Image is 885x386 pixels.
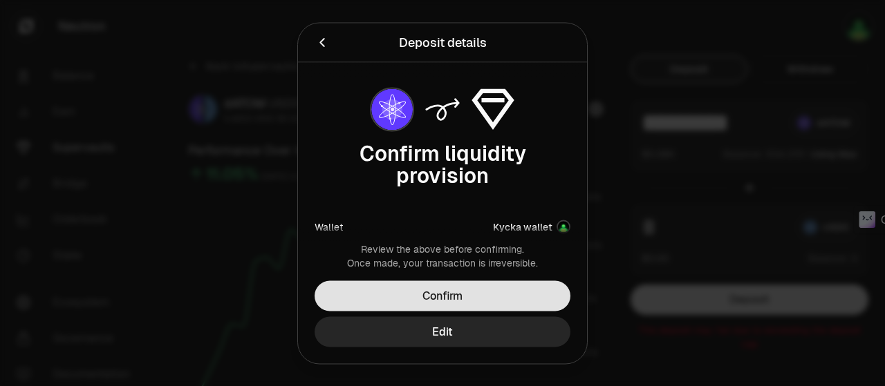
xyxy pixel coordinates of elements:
button: Confirm [315,280,570,311]
div: Wallet [315,220,343,233]
div: Review the above before confirming. Once made, your transaction is irreversible. [315,242,570,269]
div: Deposit details [399,32,487,52]
button: Kycka walletAccount Image [493,220,570,233]
button: Edit [315,316,570,347]
div: Confirm liquidity provision [315,142,570,186]
img: dATOM Logo [371,88,413,130]
img: Account Image [558,221,569,232]
div: Kycka wallet [493,220,552,233]
button: Back [315,32,330,52]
